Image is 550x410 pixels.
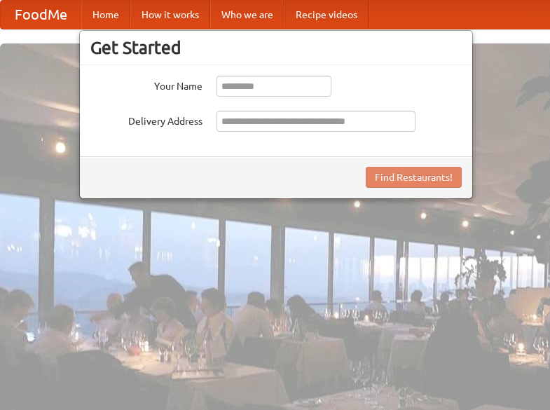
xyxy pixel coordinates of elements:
[90,76,202,93] label: Your Name
[366,167,462,188] button: Find Restaurants!
[81,1,130,29] a: Home
[90,111,202,128] label: Delivery Address
[130,1,210,29] a: How it works
[284,1,369,29] a: Recipe videos
[1,1,81,29] a: FoodMe
[90,37,462,58] h3: Get Started
[210,1,284,29] a: Who we are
